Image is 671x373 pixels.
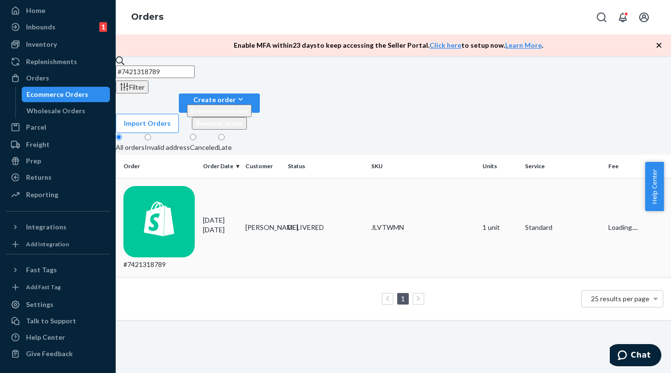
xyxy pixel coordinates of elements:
div: Invalid address [145,143,190,152]
a: Click here [429,41,461,49]
span: Ecommerce order [191,107,248,115]
th: Units [479,155,521,178]
th: Status [284,155,367,178]
div: DELIVERED [288,223,363,232]
div: Replenishments [26,57,77,67]
button: Import Orders [116,114,179,133]
button: Fast Tags [6,262,110,278]
a: Inventory [6,37,110,52]
span: 25 results per page [591,294,649,303]
a: Inbounds1 [6,19,110,35]
button: Talk to Support [6,313,110,329]
div: [DATE] [203,215,238,235]
a: Ecommerce Orders [22,87,110,102]
button: Help Center [645,162,664,211]
th: Order Date [199,155,242,178]
div: Settings [26,300,54,309]
div: Customer [245,162,280,170]
input: Invalid address [145,134,151,140]
div: Filter [120,82,145,92]
iframe: Opens a widget where you can chat to one of our agents [610,344,661,368]
td: 1 unit [479,178,521,278]
a: Returns [6,170,110,185]
th: Service [521,155,604,178]
div: Inventory [26,40,57,49]
div: Late [218,143,232,152]
div: Add Integration [26,240,69,248]
a: Wholesale Orders [22,103,110,119]
a: Home [6,3,110,18]
div: Create order [187,94,252,105]
div: Canceled [190,143,218,152]
div: Returns [26,173,52,182]
a: Settings [6,297,110,312]
input: Search orders [116,66,195,78]
a: Orders [131,12,163,22]
button: Create orderEcommerce orderRemoval order [179,93,260,113]
button: Open Search Box [592,8,611,27]
button: Give Feedback [6,346,110,361]
th: SKU [367,155,478,178]
div: Ecommerce Orders [27,90,88,99]
input: Late [218,134,225,140]
div: Add Fast Tag [26,283,61,291]
div: Reporting [26,190,58,200]
a: Page 1 is your current page [399,294,407,303]
div: Give Feedback [26,349,73,359]
div: Home [26,6,45,15]
button: Filter [116,80,148,93]
input: Canceled [190,134,196,140]
p: Standard [525,223,601,232]
div: Help Center [26,333,65,342]
p: [DATE] [203,225,238,235]
p: Enable MFA within 23 days to keep accessing the Seller Portal. to setup now. . [234,40,543,50]
a: Replenishments [6,54,110,69]
div: Inbounds [26,22,55,32]
a: Parcel [6,120,110,135]
th: Fee [604,155,671,178]
button: Removal order [192,117,247,130]
th: Order [116,155,199,178]
a: Help Center [6,330,110,345]
div: Orders [26,73,49,83]
button: Ecommerce order [187,105,252,117]
div: Prep [26,156,41,166]
td: [PERSON_NAME] [242,178,284,278]
div: All orders [116,143,145,152]
button: Open notifications [613,8,632,27]
span: Removal order [196,119,243,127]
ol: breadcrumbs [123,3,171,31]
a: Add Fast Tag [6,281,110,293]
div: 1 [99,22,107,32]
div: #7421318789 [123,186,195,270]
div: Freight [26,140,50,149]
a: Learn More [505,41,542,49]
div: Integrations [26,222,67,232]
td: Loading.... [604,178,671,278]
div: Talk to Support [26,316,76,326]
a: Freight [6,137,110,152]
button: Open account menu [634,8,654,27]
a: Prep [6,153,110,169]
div: Fast Tags [26,265,57,275]
a: Add Integration [6,239,110,250]
button: Integrations [6,219,110,235]
a: Reporting [6,187,110,202]
div: Wholesale Orders [27,106,85,116]
div: JLVTWMN [371,223,474,232]
a: Orders [6,70,110,86]
input: All orders [116,134,122,140]
div: Parcel [26,122,46,132]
